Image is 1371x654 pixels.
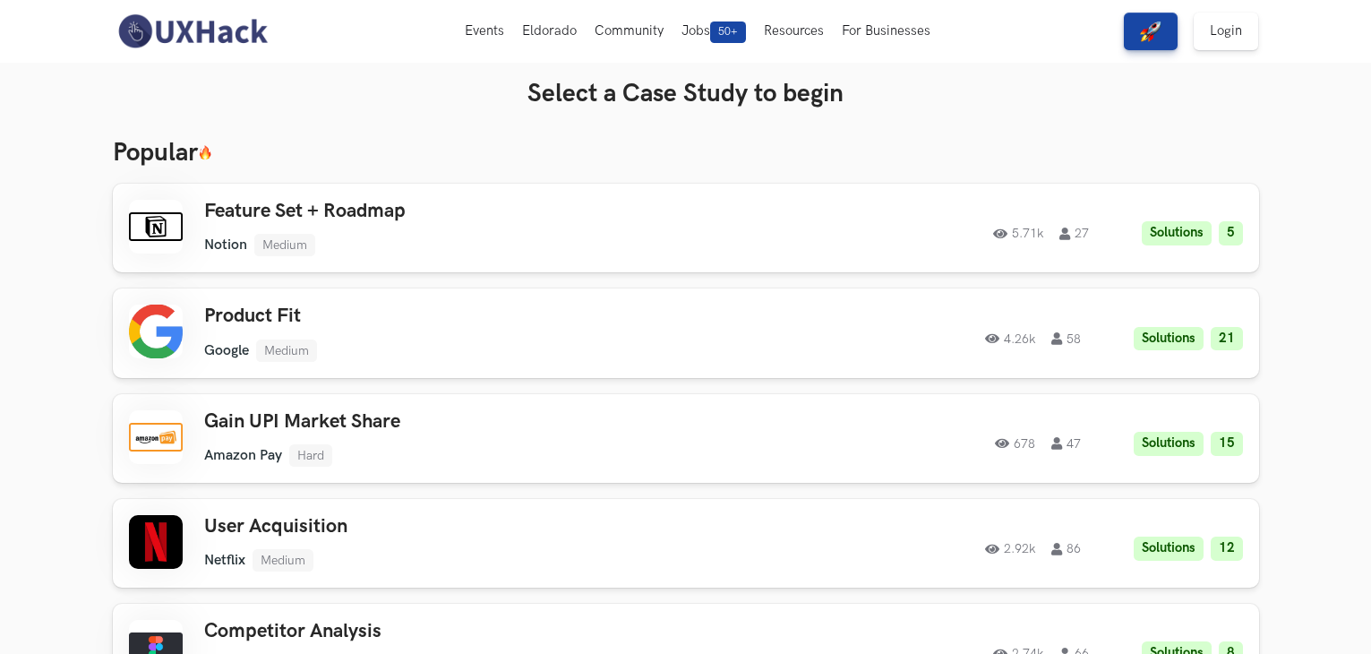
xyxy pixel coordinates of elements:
h3: Gain UPI Market Share [204,410,713,434]
span: 678 [995,437,1035,450]
li: Solutions [1134,327,1204,351]
li: Hard [289,444,332,467]
span: 47 [1051,437,1081,450]
h3: Feature Set + Roadmap [204,200,713,223]
li: Medium [256,340,317,362]
h3: User Acquisition [204,515,713,538]
h3: Select a Case Study to begin [113,79,1259,109]
h3: Competitor Analysis [204,620,713,643]
li: 15 [1211,432,1243,456]
a: Product FitGoogleMedium4.26k58Solutions21 [113,288,1259,377]
li: 12 [1211,537,1243,561]
h3: Popular [113,138,1259,168]
span: 86 [1051,543,1081,555]
li: Netflix [204,552,245,569]
li: Solutions [1134,537,1204,561]
li: Solutions [1142,221,1212,245]
a: Gain UPI Market ShareAmazon PayHard67847Solutions15 [113,394,1259,483]
a: Login [1194,13,1258,50]
img: 🔥 [198,145,212,160]
span: 2.92k [985,543,1035,555]
h3: Product Fit [204,305,713,328]
li: Medium [254,234,315,256]
span: 27 [1059,228,1089,240]
img: UXHack-logo.png [113,13,272,50]
img: rocket [1140,21,1161,42]
span: 58 [1051,332,1081,345]
li: Amazon Pay [204,447,282,464]
li: Solutions [1134,432,1204,456]
li: 21 [1211,327,1243,351]
span: 5.71k [993,228,1043,240]
a: Feature Set + RoadmapNotionMedium5.71k27Solutions5 [113,184,1259,272]
a: User AcquisitionNetflixMedium2.92k86Solutions12 [113,499,1259,588]
li: Notion [204,237,247,254]
li: Medium [253,549,313,572]
li: Google [204,342,249,359]
span: 4.26k [985,332,1035,345]
span: 50+ [710,22,746,43]
li: 5 [1219,221,1243,245]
